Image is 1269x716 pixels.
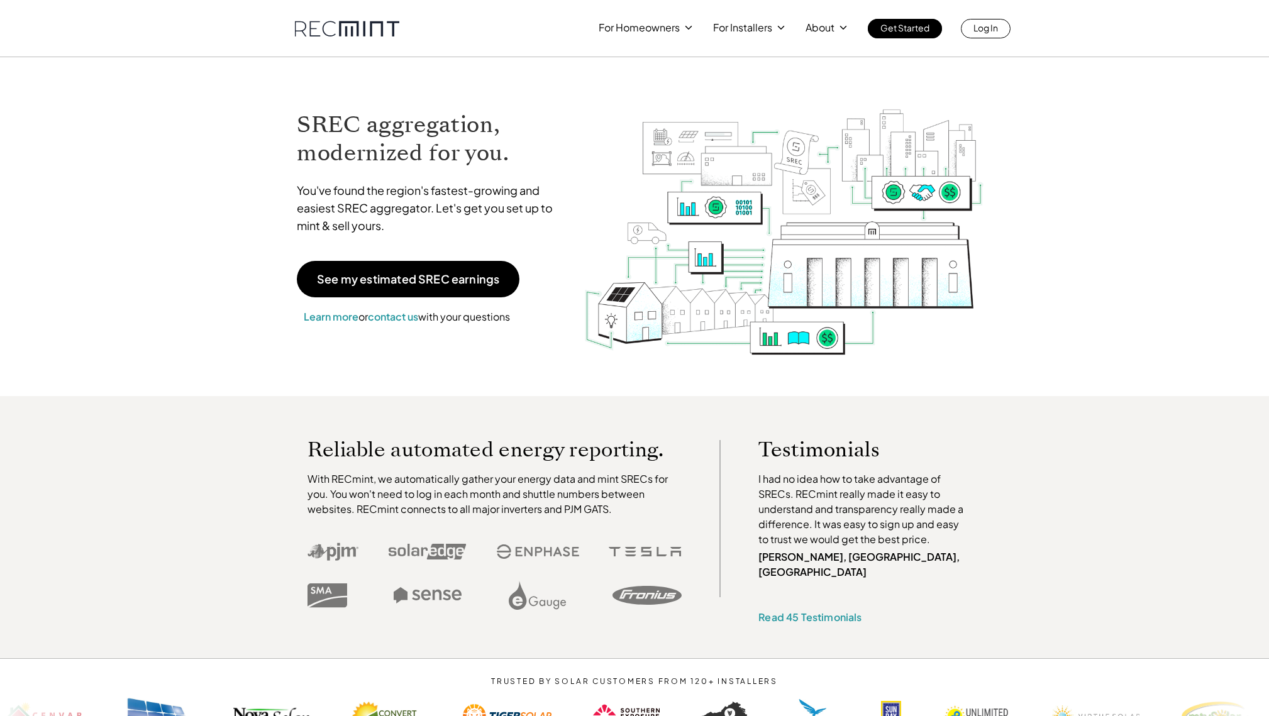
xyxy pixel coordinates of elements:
p: Reliable automated energy reporting. [308,440,682,459]
a: Log In [961,19,1011,38]
a: Read 45 Testimonials [758,610,862,624]
p: You've found the region's fastest-growing and easiest SREC aggregator. Let's get you set up to mi... [297,182,565,234]
p: About [806,19,834,36]
p: For Installers [713,19,772,36]
p: Log In [973,19,998,36]
p: With RECmint, we automatically gather your energy data and mint SRECs for you. You won't need to ... [308,471,682,517]
p: Testimonials [758,440,946,459]
h1: SREC aggregation, modernized for you. [297,111,565,167]
p: I had no idea how to take advantage of SRECs. RECmint really made it easy to understand and trans... [758,471,970,547]
a: See my estimated SREC earnings [297,261,519,297]
a: Learn more [304,310,358,323]
a: Get Started [868,19,942,38]
p: Get Started [880,19,929,36]
p: See my estimated SREC earnings [317,273,499,285]
p: TRUSTED BY SOLAR CUSTOMERS FROM 120+ INSTALLERS [453,677,816,686]
a: contact us [368,310,418,323]
p: [PERSON_NAME], [GEOGRAPHIC_DATA], [GEOGRAPHIC_DATA] [758,549,970,580]
p: For Homeowners [599,19,680,36]
img: RECmint value cycle [584,76,985,358]
p: or with your questions [297,309,517,325]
